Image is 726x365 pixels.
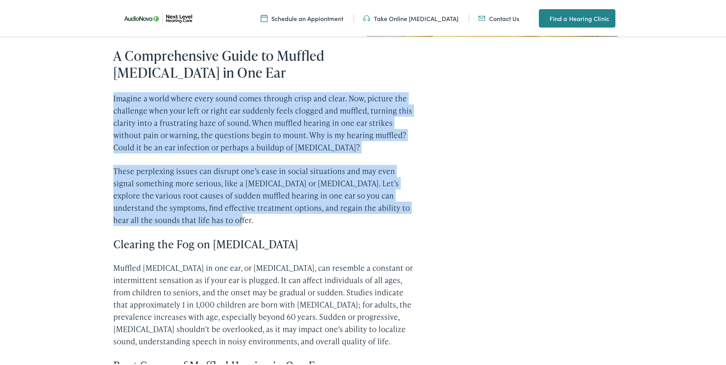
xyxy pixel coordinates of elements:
[113,46,416,79] h2: A Comprehensive Guide to Muffled [MEDICAL_DATA] in One Ear
[113,260,416,346] p: Muffled [MEDICAL_DATA] in one ear, or [MEDICAL_DATA], can resemble a constant or intermittent sen...
[363,13,370,21] img: An icon symbolizing headphones, colored in teal, suggests audio-related services or features.
[478,13,519,21] a: Contact Us
[113,91,416,152] p: Imagine a world where every sound comes through crisp and clear. Now, picture the challenge when ...
[539,12,546,21] img: A map pin icon in teal indicates location-related features or services.
[478,13,485,21] img: An icon representing mail communication is presented in a unique teal color.
[261,13,268,21] img: Calendar icon representing the ability to schedule a hearing test or hearing aid appointment at N...
[113,163,416,225] p: These perplexing issues can disrupt one’s ease in social situations and may even signal something...
[261,13,343,21] a: Schedule an Appiontment
[539,8,615,26] a: Find a Hearing Clinic
[113,236,416,249] h3: Clearing the Fog on [MEDICAL_DATA]
[363,13,458,21] a: Take Online [MEDICAL_DATA]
